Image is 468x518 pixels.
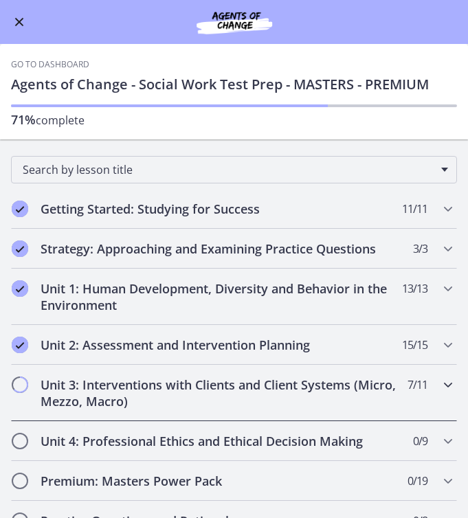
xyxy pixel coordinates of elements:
span: 15 / 15 [402,337,427,353]
div: Search by lesson title [11,156,457,183]
i: Completed [12,201,28,217]
h1: Agents of Change - Social Work Test Prep - MASTERS - PREMIUM [11,76,457,93]
h2: Premium: Masters Power Pack [41,473,401,489]
i: Completed [12,337,28,353]
h2: Unit 1: Human Development, Diversity and Behavior in the Environment [41,280,401,313]
img: Agents of Change [166,8,303,36]
span: 3 / 3 [413,240,427,257]
p: complete [11,111,457,128]
button: Enable menu [11,14,27,30]
span: 11 / 11 [402,201,427,217]
h2: Strategy: Approaching and Examining Practice Questions [41,240,401,257]
span: Search by lesson title [23,162,434,177]
span: 0 / 19 [408,473,427,489]
a: Go to Dashboard [11,59,89,70]
h2: Unit 4: Professional Ethics and Ethical Decision Making [41,433,401,449]
span: 7 / 11 [408,376,427,393]
h2: Unit 2: Assessment and Intervention Planning [41,337,401,353]
span: 71% [11,111,36,128]
i: Completed [12,280,28,297]
i: Completed [12,240,28,257]
span: 13 / 13 [402,280,427,297]
h2: Getting Started: Studying for Success [41,201,401,217]
h2: Unit 3: Interventions with Clients and Client Systems (Micro, Mezzo, Macro) [41,376,401,409]
span: 0 / 9 [413,433,427,449]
